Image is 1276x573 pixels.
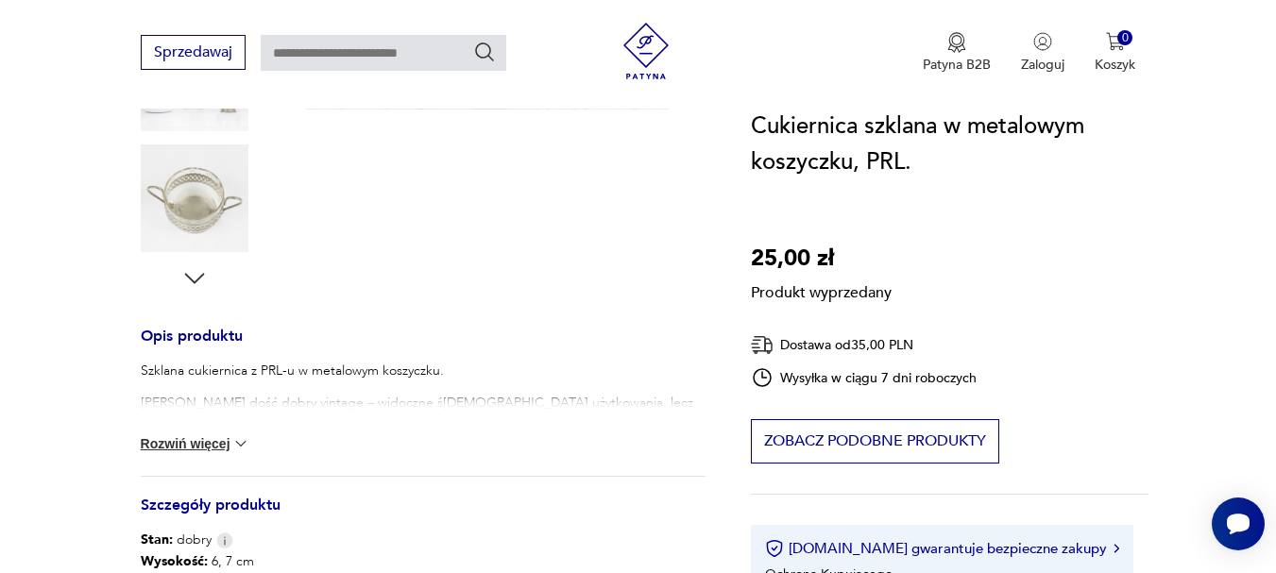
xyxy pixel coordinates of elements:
[751,109,1149,180] h1: Cukiernica szklana w metalowym koszyczku, PRL.
[618,23,674,79] img: Patyna - sklep z meblami i dekoracjami vintage
[231,434,250,453] img: chevron down
[1095,56,1135,74] p: Koszyk
[1106,32,1125,51] img: Ikona koszyka
[141,35,246,70] button: Sprzedawaj
[1212,497,1265,550] iframe: Smartsupp widget button
[947,32,966,53] img: Ikona medalu
[1021,32,1064,74] button: Zaloguj
[141,549,413,573] p: 6, 7 cm
[751,419,999,463] button: Zobacz podobne produkty
[141,531,212,549] span: dobry
[751,241,892,277] p: 25,00 zł
[923,32,991,74] button: Patyna B2B
[923,32,991,74] a: Ikona medaluPatyna B2B
[765,539,1119,558] button: [DOMAIN_NAME] gwarantuje bezpieczne zakupy
[751,366,978,389] div: Wysyłka w ciągu 7 dni roboczych
[216,532,233,548] img: Info icon
[141,434,250,453] button: Rozwiń więcej
[923,56,991,74] p: Patyna B2B
[765,539,784,558] img: Ikona certyfikatu
[141,552,208,570] b: Wysokość :
[1117,30,1133,46] div: 0
[1095,32,1135,74] button: 0Koszyk
[141,499,706,531] h3: Szczegóły produktu
[141,362,706,380] p: Szklana cukiernica z PRL-u w metalowym koszyczku.
[1033,32,1052,51] img: Ikonka użytkownika
[473,41,496,63] button: Szukaj
[1021,56,1064,74] p: Zaloguj
[141,330,706,362] h3: Opis produktu
[1114,544,1119,553] img: Ikona strzałki w prawo
[751,333,774,357] img: Ikona dostawy
[141,47,246,60] a: Sprzedawaj
[751,333,978,357] div: Dostawa od 35,00 PLN
[141,394,706,431] p: [PERSON_NAME] dość dobry vintage – widoczne ś[DEMOGRAPHIC_DATA] użytkowania, lecz bez większych u...
[751,277,892,303] p: Produkt wyprzedany
[141,531,173,548] b: Stan:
